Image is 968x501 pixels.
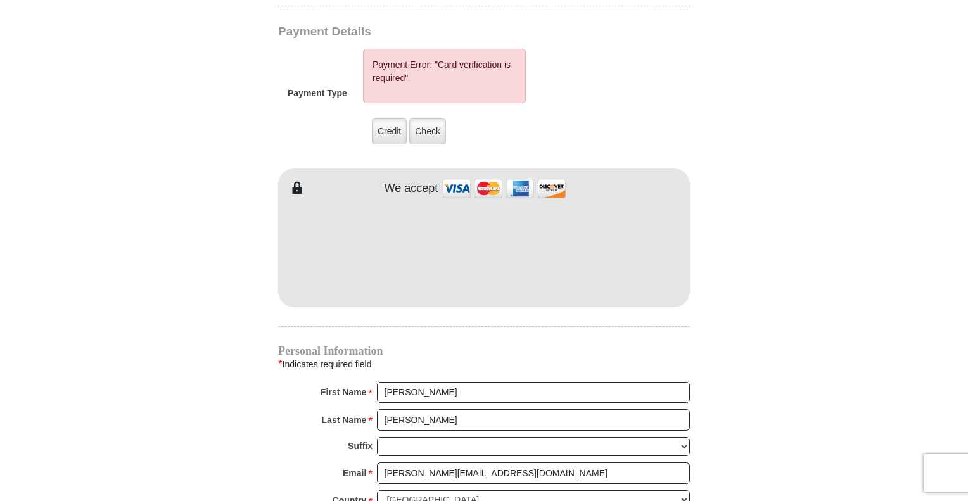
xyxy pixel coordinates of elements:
[372,118,407,144] label: Credit
[343,464,366,482] strong: Email
[322,411,367,429] strong: Last Name
[288,88,347,105] h5: Payment Type
[321,383,366,401] strong: First Name
[441,175,568,202] img: credit cards accepted
[278,25,601,39] h3: Payment Details
[278,346,690,356] h4: Personal Information
[278,356,690,372] div: Indicates required field
[385,182,438,196] h4: We accept
[409,118,446,144] label: Check
[373,58,516,85] li: Payment Error: "Card verification is required"
[348,437,373,455] strong: Suffix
